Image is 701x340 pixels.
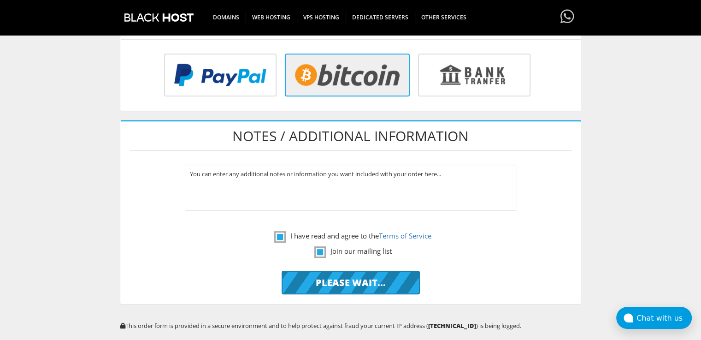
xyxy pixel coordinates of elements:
[636,314,692,322] div: Chat with us
[285,54,410,96] img: Bitcoin.png
[120,322,581,330] p: This order form is provided in a secure environment and to help protect against fraud your curren...
[379,231,431,240] a: Terms of Service
[246,12,297,23] span: WEB HOSTING
[130,121,571,151] h1: Notes / Additional Information
[297,12,346,23] span: VPS HOSTING
[418,54,530,96] img: Bank%20Transfer.png
[314,245,392,257] label: Join our mailing list
[616,307,692,329] button: Chat with us
[346,12,415,23] span: DEDICATED SERVERS
[206,12,246,23] span: DOMAINS
[428,322,476,330] strong: [TECHNICAL_ID]
[185,165,516,211] textarea: You can enter any additional notes or information you want included with your order here...
[415,12,473,23] span: OTHER SERVICES
[282,271,420,294] input: Please Wait...
[164,54,277,96] img: PayPal.png
[274,230,431,242] label: I have read and agree to the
